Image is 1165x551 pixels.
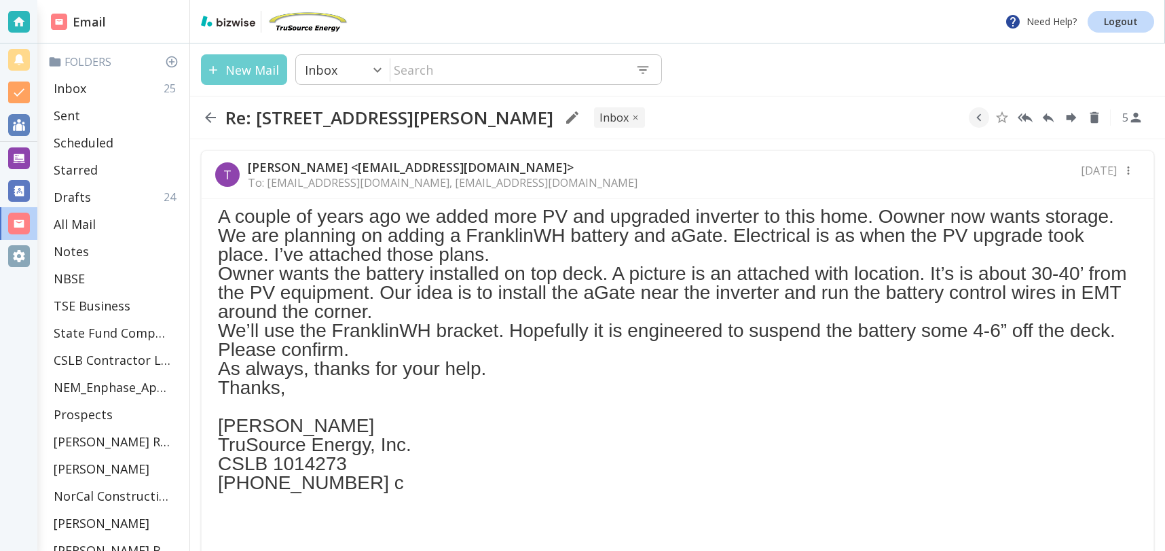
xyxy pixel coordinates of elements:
p: NEM_Enphase_Applications [54,379,170,395]
p: To: [EMAIL_ADDRESS][DOMAIN_NAME], [EMAIL_ADDRESS][DOMAIN_NAME] [248,175,637,190]
img: DashboardSidebarEmail.svg [51,14,67,30]
a: Logout [1088,11,1154,33]
p: Inbox [305,62,337,78]
div: [PERSON_NAME] Residence [48,428,184,455]
div: NBSE [48,265,184,292]
p: Need Help? [1005,14,1077,30]
p: Inbox [54,80,86,96]
p: INBOX [599,110,629,125]
p: All Mail [54,216,96,232]
button: See Participants [1116,101,1149,134]
p: Folders [48,54,184,69]
p: NorCal Construction [54,488,170,504]
h2: Re: [STREET_ADDRESS][PERSON_NAME] [225,107,553,128]
button: Reply All [1015,107,1035,128]
h2: Email [51,13,106,31]
div: Inbox25 [48,75,184,102]
p: [PERSON_NAME] [54,461,149,477]
div: Scheduled [48,129,184,156]
div: Drafts24 [48,183,184,211]
div: Starred [48,156,184,183]
p: [PERSON_NAME] <[EMAIL_ADDRESS][DOMAIN_NAME]> [248,159,637,175]
p: Prospects [54,406,113,423]
p: Starred [54,162,98,178]
img: TruSource Energy, Inc. [267,11,348,33]
p: NBSE [54,270,85,287]
p: [DATE] [1081,163,1117,178]
div: CSLB Contractor License [48,346,184,374]
div: All Mail [48,211,184,238]
div: State Fund Compensation [48,319,184,346]
button: Reply [1038,107,1058,128]
input: Search [390,56,625,84]
button: New Mail [201,54,287,85]
div: Sent [48,102,184,129]
p: CSLB Contractor License [54,352,170,368]
p: Notes [54,243,89,260]
div: TSE Business [48,292,184,319]
p: State Fund Compensation [54,325,170,341]
p: T [223,166,232,183]
p: Drafts [54,189,91,205]
p: TSE Business [54,298,130,314]
div: [PERSON_NAME] [48,510,184,537]
div: T[PERSON_NAME] <[EMAIL_ADDRESS][DOMAIN_NAME]>To: [EMAIL_ADDRESS][DOMAIN_NAME], [EMAIL_ADDRESS][DO... [202,151,1153,199]
div: [PERSON_NAME] [48,455,184,482]
p: [PERSON_NAME] Residence [54,433,170,450]
button: Forward [1061,107,1081,128]
p: 25 [164,81,181,96]
p: [PERSON_NAME] [54,515,149,531]
p: 5 [1122,110,1128,125]
div: Prospects [48,401,184,428]
img: bizwise [201,16,255,26]
button: Delete [1084,107,1105,128]
p: 24 [164,190,181,205]
p: Scheduled [54,135,113,151]
p: Sent [54,107,80,124]
p: Logout [1104,17,1138,26]
div: NEM_Enphase_Applications [48,374,184,401]
div: NorCal Construction [48,482,184,510]
div: Notes [48,238,184,265]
